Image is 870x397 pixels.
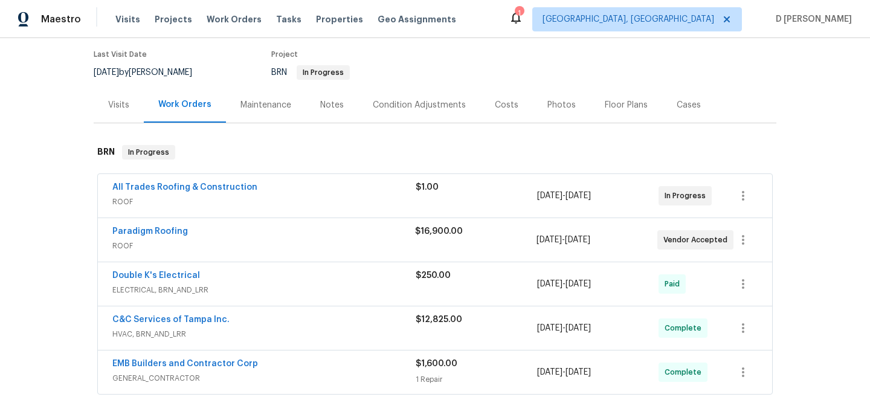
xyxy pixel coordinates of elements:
span: In Progress [665,190,710,202]
span: ROOF [112,240,415,252]
span: In Progress [123,146,174,158]
div: Condition Adjustments [373,99,466,111]
span: Project [271,51,298,58]
span: [DATE] [565,368,591,376]
span: Paid [665,278,685,290]
span: $12,825.00 [416,315,462,324]
span: HVAC, BRN_AND_LRR [112,328,416,340]
div: BRN In Progress [94,133,776,172]
span: Tasks [276,15,301,24]
span: Last Visit Date [94,51,147,58]
div: Work Orders [158,98,211,111]
div: Floor Plans [605,99,648,111]
div: Visits [108,99,129,111]
div: Costs [495,99,518,111]
div: by [PERSON_NAME] [94,65,207,80]
div: Cases [677,99,701,111]
span: $1.00 [416,183,439,192]
a: C&C Services of Tampa Inc. [112,315,230,324]
span: Geo Assignments [378,13,456,25]
span: [GEOGRAPHIC_DATA], [GEOGRAPHIC_DATA] [543,13,714,25]
span: Properties [316,13,363,25]
div: 1 [515,7,523,19]
span: [DATE] [537,280,562,288]
span: [DATE] [537,368,562,376]
span: $250.00 [416,271,451,280]
span: [DATE] [536,236,562,244]
span: - [537,322,591,334]
span: Work Orders [207,13,262,25]
span: $1,600.00 [416,360,457,368]
span: ROOF [112,196,416,208]
span: In Progress [298,69,349,76]
span: [DATE] [565,236,590,244]
span: D [PERSON_NAME] [771,13,852,25]
span: [DATE] [565,280,591,288]
span: $16,900.00 [415,227,463,236]
span: Complete [665,322,706,334]
span: [DATE] [94,68,119,77]
span: Maestro [41,13,81,25]
div: Maintenance [240,99,291,111]
div: 1 Repair [416,373,537,386]
span: - [536,234,590,246]
span: [DATE] [537,324,562,332]
a: EMB Builders and Contractor Corp [112,360,258,368]
span: - [537,278,591,290]
a: Double K's Electrical [112,271,200,280]
span: Complete [665,366,706,378]
span: - [537,190,591,202]
span: - [537,366,591,378]
span: GENERAL_CONTRACTOR [112,372,416,384]
div: Photos [547,99,576,111]
span: [DATE] [537,192,562,200]
a: All Trades Roofing & Construction [112,183,257,192]
a: Paradigm Roofing [112,227,188,236]
span: ELECTRICAL, BRN_AND_LRR [112,284,416,296]
span: [DATE] [565,192,591,200]
span: [DATE] [565,324,591,332]
span: BRN [271,68,350,77]
span: Vendor Accepted [663,234,732,246]
span: Projects [155,13,192,25]
h6: BRN [97,145,115,160]
div: Notes [320,99,344,111]
span: Visits [115,13,140,25]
